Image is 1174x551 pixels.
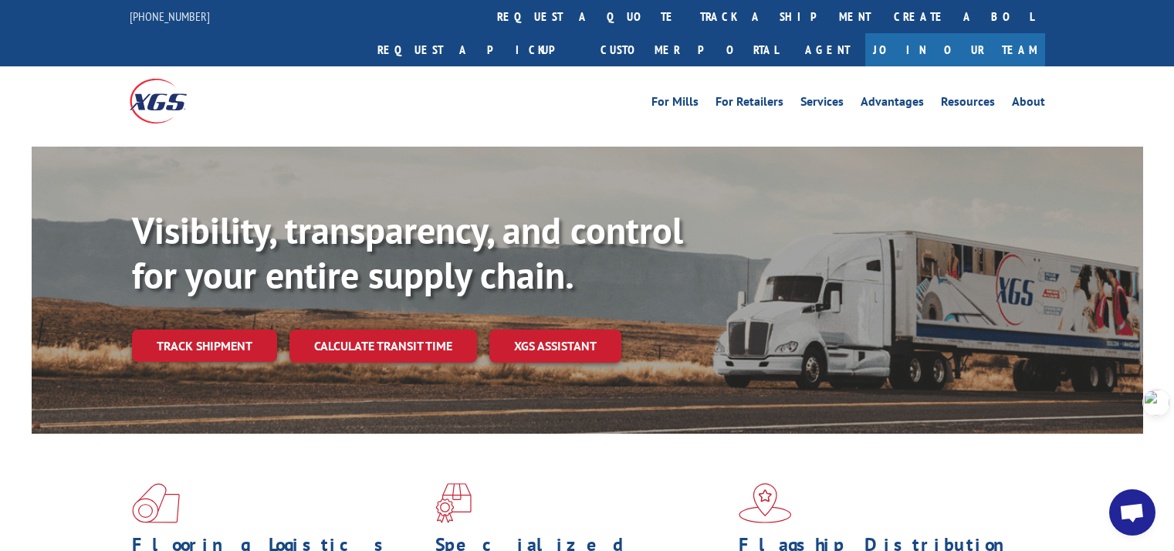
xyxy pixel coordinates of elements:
[130,8,210,24] a: [PHONE_NUMBER]
[289,330,477,363] a: Calculate transit time
[366,33,589,66] a: Request a pickup
[435,483,472,523] img: xgs-icon-focused-on-flooring-red
[132,330,277,362] a: Track shipment
[1109,489,1155,536] a: Open chat
[589,33,790,66] a: Customer Portal
[790,33,865,66] a: Agent
[716,96,783,113] a: For Retailers
[865,33,1045,66] a: Join Our Team
[132,483,180,523] img: xgs-icon-total-supply-chain-intelligence-red
[1012,96,1045,113] a: About
[489,330,621,363] a: XGS ASSISTANT
[132,206,683,299] b: Visibility, transparency, and control for your entire supply chain.
[651,96,699,113] a: For Mills
[800,96,844,113] a: Services
[861,96,924,113] a: Advantages
[941,96,995,113] a: Resources
[739,483,792,523] img: xgs-icon-flagship-distribution-model-red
